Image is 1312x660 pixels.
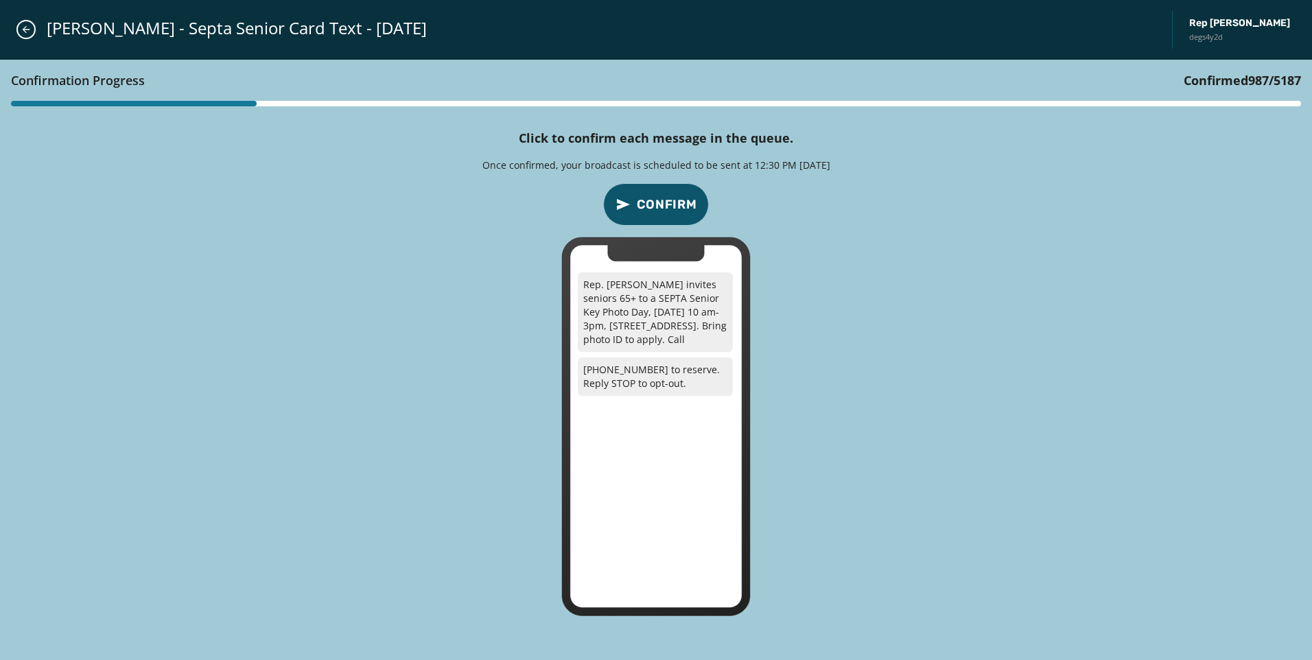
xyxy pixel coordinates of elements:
p: Rep. [PERSON_NAME] invites seniors 65+ to a SEPTA Senior Key Photo Day, [DATE] 10 am-3pm, [STREET... [578,272,733,352]
p: Once confirmed, your broadcast is scheduled to be sent at 12:30 PM [DATE] [482,158,830,172]
h4: Click to confirm each message in the queue. [519,128,793,148]
button: confirm-p2p-message-button [603,183,709,226]
span: Confirm [637,195,697,214]
span: 987 [1248,72,1269,89]
span: Rep [PERSON_NAME] [1189,16,1290,30]
h3: Confirmed / 5187 [1184,71,1301,90]
span: degs4y2d [1189,32,1290,43]
p: [PHONE_NUMBER] to reserve. Reply STOP to opt-out. [578,357,733,396]
span: [PERSON_NAME] - Septa Senior Card Text - [DATE] [47,17,427,39]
